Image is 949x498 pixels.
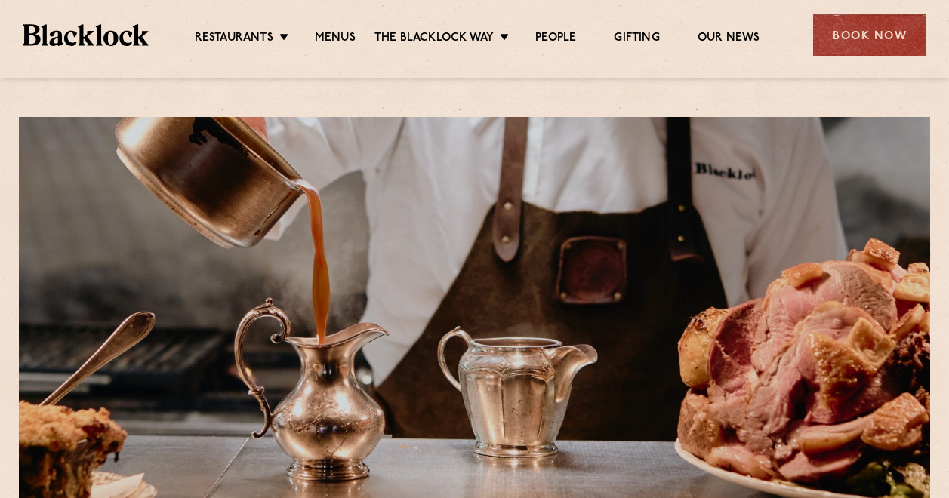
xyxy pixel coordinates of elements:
[698,31,760,48] a: Our News
[315,31,356,48] a: Menus
[813,14,926,56] div: Book Now
[374,31,494,48] a: The Blacklock Way
[23,24,149,45] img: BL_Textured_Logo-footer-cropped.svg
[614,31,659,48] a: Gifting
[535,31,576,48] a: People
[195,31,273,48] a: Restaurants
